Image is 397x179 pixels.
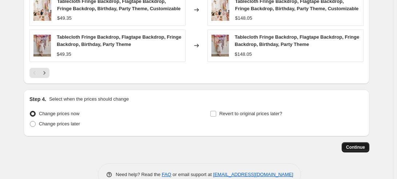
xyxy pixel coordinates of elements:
[211,35,229,57] img: image_63e8fbf3-a0a1-4275-835f-4781336f9742_80x.jpg
[49,96,129,103] p: Select when the prices should change
[57,15,72,22] div: $49.35
[29,96,46,103] h2: Step 4.
[235,15,252,22] div: $148.05
[39,68,49,78] button: Next
[213,172,293,177] a: [EMAIL_ADDRESS][DOMAIN_NAME]
[219,111,282,116] span: Revert to original prices later?
[39,121,80,127] span: Change prices later
[39,111,79,116] span: Change prices now
[342,142,369,152] button: Continue
[57,34,181,47] span: Tablecloth Fringe Backdrop, Flagtape Backdrop, Fringe Backdrop, Birthday, Party Theme
[171,172,213,177] span: or email support at
[346,144,365,150] span: Continue
[116,172,162,177] span: Need help? Read the
[29,68,49,78] nav: Pagination
[235,34,359,47] span: Tablecloth Fringe Backdrop, Flagtape Backdrop, Fringe Backdrop, Birthday, Party Theme
[33,35,51,57] img: image_63e8fbf3-a0a1-4275-835f-4781336f9742_80x.jpg
[57,51,71,58] div: $49.35
[162,172,171,177] a: FAQ
[235,51,252,58] div: $148.05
